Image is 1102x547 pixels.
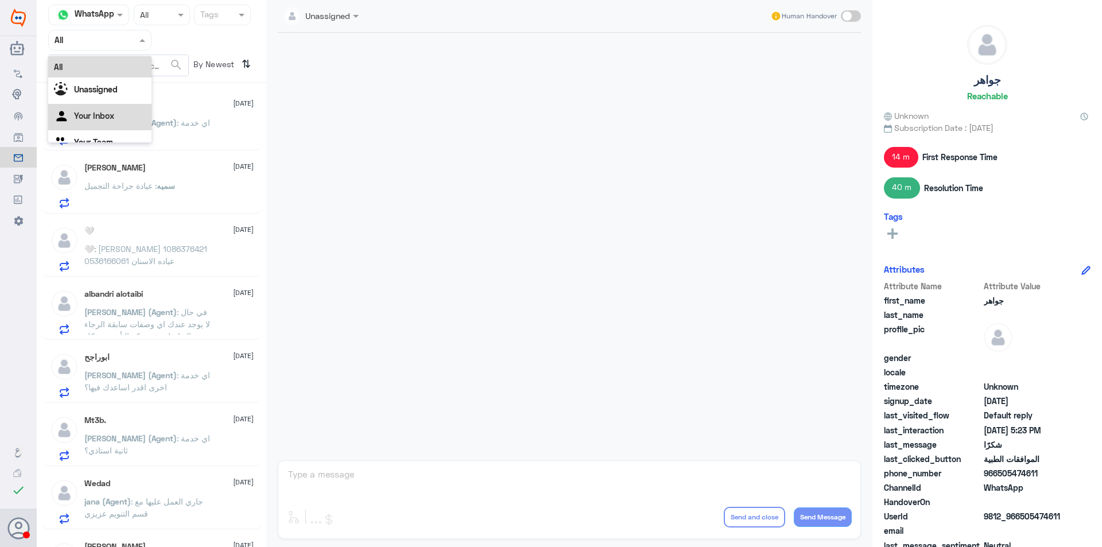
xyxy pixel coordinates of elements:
span: ChannelId [884,482,981,494]
h5: ابوراجح [84,352,110,362]
img: yourInbox.svg [54,108,71,126]
span: [PERSON_NAME] (Agent) [84,307,177,317]
span: first_name [884,294,981,307]
span: 🤍 [84,244,94,254]
span: [PERSON_NAME] (Agent) [84,370,177,380]
img: defaultAdmin.png [50,479,79,507]
img: defaultAdmin.png [50,352,79,381]
span: 966505474611 [984,467,1067,479]
button: search [169,56,183,75]
span: [PERSON_NAME] (Agent) [84,433,177,443]
span: UserId [884,510,981,522]
h5: albandri alotaibi [84,289,143,299]
span: search [169,58,183,72]
img: yourTeam.svg [54,135,71,152]
span: : جاري العمل عليها مع قسم التنويم عزيزي [84,496,203,518]
span: null [984,525,1067,537]
span: By Newest [189,55,237,77]
button: Avatar [7,517,29,539]
h5: Wedad [84,479,110,488]
span: last_clicked_button [884,453,981,465]
img: defaultAdmin.png [50,289,79,318]
span: Attribute Name [884,280,981,292]
div: Tags [199,8,219,23]
span: jana (Agent) [84,496,131,506]
i: check [11,483,25,497]
span: 2 [984,482,1067,494]
span: last_visited_flow [884,409,981,421]
span: last_message [884,439,981,451]
span: null [984,496,1067,508]
span: Resolution Time [924,182,983,194]
span: Unknown [984,381,1067,393]
span: locale [884,366,981,378]
span: جواهر [984,294,1067,307]
span: 2025-09-09T13:21:40.04Z [984,395,1067,407]
img: whatsapp.png [55,6,72,24]
button: Send Message [794,507,852,527]
span: Unknown [884,110,929,122]
span: null [984,352,1067,364]
span: 14 m [884,147,918,168]
span: Default reply [984,409,1067,421]
img: defaultAdmin.png [50,226,79,255]
h5: جواهر [974,73,1001,87]
h6: Reachable [967,91,1008,101]
img: defaultAdmin.png [50,416,79,444]
button: Send and close [724,507,785,527]
span: سميه [157,181,175,191]
span: 9812_966505474611 [984,510,1067,522]
img: defaultAdmin.png [50,163,79,192]
img: defaultAdmin.png [984,323,1012,352]
b: All [54,62,63,72]
span: [DATE] [233,98,254,108]
span: First Response Time [922,151,998,163]
b: Your Team [74,137,113,147]
span: [DATE] [233,161,254,172]
h6: Tags [884,211,903,222]
span: email [884,525,981,537]
span: [DATE] [233,414,254,424]
span: شكرًا [984,439,1067,451]
span: Human Handover [782,11,837,21]
span: timezone [884,381,981,393]
span: Attribute Value [984,280,1067,292]
h6: Attributes [884,264,925,274]
span: Subscription Date : [DATE] [884,122,1091,134]
span: [DATE] [233,288,254,298]
span: الموافقات الطبية [984,453,1067,465]
img: defaultAdmin.png [968,25,1007,64]
i: ⇅ [242,55,251,73]
span: [DATE] [233,477,254,487]
span: 40 m [884,177,920,198]
span: : [PERSON_NAME] 1086376421 0536166061 عياده الاسنان [84,244,207,266]
span: last_interaction [884,424,981,436]
b: Your Inbox [74,111,114,121]
span: HandoverOn [884,496,981,508]
input: Search by Name, Local etc… [49,55,188,76]
span: [DATE] [233,224,254,235]
span: signup_date [884,395,981,407]
img: Widebot Logo [11,9,26,27]
span: phone_number [884,467,981,479]
span: profile_pic [884,323,981,350]
h5: 🤍 [84,226,94,236]
img: Unassigned.svg [54,82,71,99]
b: Unassigned [74,84,118,94]
span: : عيادة جراحة التجميل [84,181,157,191]
span: null [984,366,1067,378]
h5: Mt3b. [84,416,106,425]
span: 2025-09-09T14:23:12.642Z [984,424,1067,436]
span: last_name [884,309,981,321]
h5: سميه الحربي [84,163,146,173]
span: [DATE] [233,351,254,361]
span: gender [884,352,981,364]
